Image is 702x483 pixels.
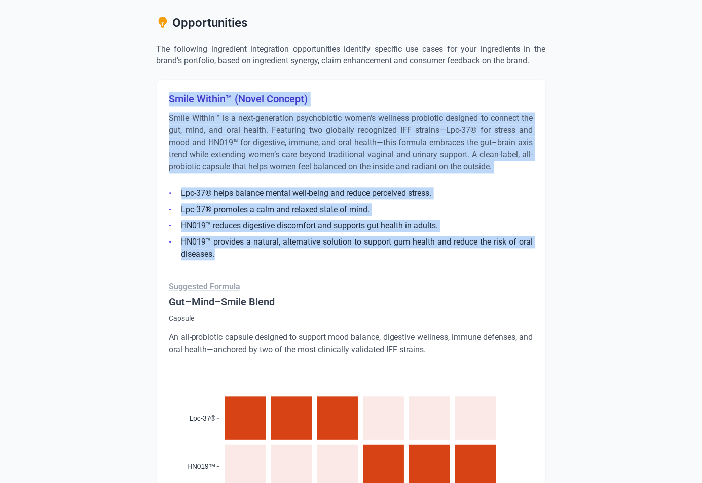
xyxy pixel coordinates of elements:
[169,281,533,293] p: Suggested Formula
[169,236,533,261] li: HN019™ provides a natural, alternative solution to support gum health and reduce the risk of oral...
[169,204,533,216] li: Lpc-37® promotes a calm and relaxed state of mind.
[189,415,215,422] text: Lpc-37®
[157,15,546,35] h2: Opportunities
[216,419,219,467] g: y-axis tick
[187,415,216,470] g: y-axis tick label
[169,188,533,200] li: Lpc-37® helps balance mental well-being and reduce perceived stress.
[169,295,533,309] h4: Gut–Mind–Smile Blend
[157,43,546,67] p: The following ingredient integration opportunities identify specific use cases for your ingredien...
[169,92,533,107] h3: Smile Within™ (Novel Concept)
[169,220,533,232] li: HN019™ reduces digestive discomfort and supports gut health in adults.
[187,463,216,471] text: HN019™
[169,314,533,324] p: Capsule
[169,113,533,174] p: Smile Within™ is a next-generation psychobiotic women’s wellness probiotic designed to connect th...
[169,332,533,356] p: An all-probiotic capsule designed to support mood balance, digestive wellness, immune defenses, a...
